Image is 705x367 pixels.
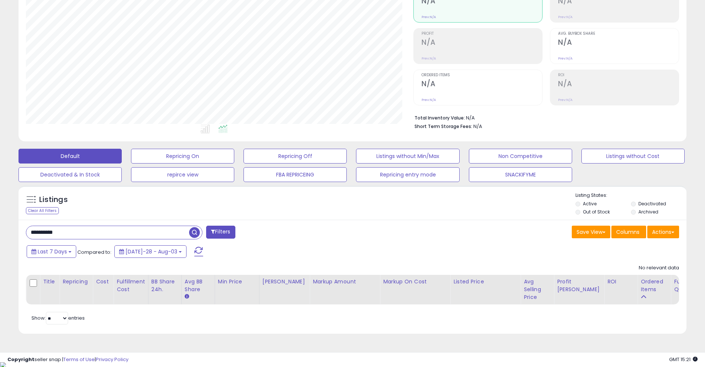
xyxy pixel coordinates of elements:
div: Fulfillment Cost [117,278,145,293]
div: Profit [PERSON_NAME] [557,278,601,293]
small: Avg BB Share. [185,293,189,300]
h2: N/A [422,80,542,90]
span: Ordered Items [422,73,542,77]
div: BB Share 24h. [151,278,178,293]
button: Repricing Off [244,149,347,164]
div: Ordered Items [641,278,668,293]
b: Short Term Storage Fees: [414,123,472,129]
span: Profit [422,32,542,36]
button: [DATE]-28 - Aug-03 [114,245,187,258]
b: Total Inventory Value: [414,115,465,121]
button: Repricing entry mode [356,167,459,182]
span: N/A [473,123,482,130]
span: Compared to: [77,249,111,256]
span: Avg. Buybox Share [558,32,679,36]
small: Prev: N/A [558,56,573,61]
strong: Copyright [7,356,34,363]
h2: N/A [422,38,542,48]
button: Listings without Min/Max [356,149,459,164]
label: Deactivated [638,201,666,207]
h5: Listings [39,195,68,205]
div: Markup Amount [313,278,377,286]
div: Title [43,278,56,286]
span: Columns [616,228,639,236]
button: FBA REPRICEING [244,167,347,182]
a: Privacy Policy [96,356,128,363]
small: Prev: N/A [422,98,436,102]
div: seller snap | | [7,356,128,363]
div: No relevant data [639,265,679,272]
span: 2025-08-11 15:21 GMT [669,356,698,363]
span: Last 7 Days [38,248,67,255]
p: Listing States: [575,192,686,199]
div: Repricing [63,278,90,286]
label: Archived [638,209,658,215]
small: Prev: N/A [558,98,573,102]
button: Last 7 Days [27,245,76,258]
span: Show: entries [31,314,85,321]
div: Min Price [218,278,256,286]
div: Listed Price [453,278,517,286]
button: Save View [572,226,610,238]
div: ROI [607,278,634,286]
small: Prev: N/A [422,56,436,61]
div: [PERSON_NAME] [262,278,306,286]
button: Filters [206,226,235,239]
button: Listings without Cost [581,149,685,164]
th: The percentage added to the cost of goods (COGS) that forms the calculator for Min & Max prices. [380,275,450,304]
button: Non Competitive [469,149,572,164]
div: Avg BB Share [185,278,212,293]
div: Clear All Filters [26,207,59,214]
button: repirce view [131,167,234,182]
div: Avg Selling Price [524,278,551,301]
button: Actions [647,226,679,238]
label: Out of Stock [583,209,610,215]
label: Active [583,201,597,207]
button: SNACKIFYME [469,167,572,182]
li: N/A [414,113,674,122]
span: [DATE]-28 - Aug-03 [125,248,177,255]
button: Columns [611,226,646,238]
h2: N/A [558,38,679,48]
small: Prev: N/A [558,15,573,19]
div: Fulfillable Quantity [674,278,699,293]
button: Deactivated & In Stock [19,167,122,182]
small: Prev: N/A [422,15,436,19]
h2: N/A [558,80,679,90]
div: Markup on Cost [383,278,447,286]
button: Default [19,149,122,164]
button: Repricing On [131,149,234,164]
div: Cost [96,278,110,286]
span: ROI [558,73,679,77]
a: Terms of Use [63,356,95,363]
